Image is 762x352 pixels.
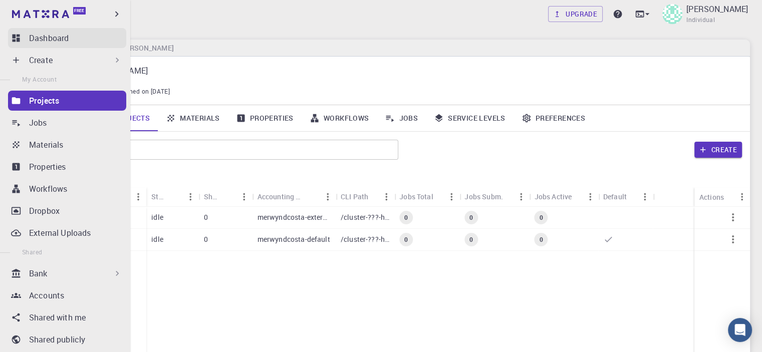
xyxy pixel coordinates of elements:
p: Workflows [29,183,67,195]
button: Sort [166,189,182,205]
span: 0 [400,213,412,222]
div: Actions [699,187,724,207]
div: Jobs Total [399,187,433,206]
p: /cluster-???-home/merwyndcosta/merwyndcosta-default [341,234,389,244]
span: 0 [465,235,477,244]
button: Sort [220,189,236,205]
h6: [PERSON_NAME] [115,43,173,54]
p: Create [29,54,53,66]
div: Open Intercom Messenger [728,318,752,342]
div: CLI Path [341,187,368,206]
div: Default [603,187,627,206]
div: Actions [694,187,750,207]
span: 0 [400,235,412,244]
a: Materials [158,105,228,131]
div: Create [8,50,126,70]
div: Bank [8,263,126,283]
button: Menu [637,189,653,205]
button: Menu [514,189,530,205]
span: Individual [686,15,715,25]
span: My Account [22,75,57,83]
div: Shared [203,187,220,206]
img: Merwyn Dcosta [662,4,682,24]
button: Sort [304,189,320,205]
span: 0 [535,235,547,244]
div: Accounting slug [252,187,336,206]
p: Jobs [29,117,47,129]
p: Bank [29,267,48,279]
button: Menu [582,189,598,205]
p: Dashboard [29,32,69,44]
a: External Uploads [8,223,126,243]
span: Joined on [DATE] [120,87,170,97]
p: merwyndcosta-default [258,234,330,244]
button: Menu [320,189,336,205]
button: Create [694,142,742,158]
button: Menu [734,189,750,205]
span: Support [20,7,56,16]
a: Accounts [8,285,126,305]
div: Jobs Subm. [459,187,529,206]
p: [PERSON_NAME] [86,65,734,77]
div: Status [146,187,198,206]
a: Service Levels [426,105,514,131]
a: Upgrade [548,6,603,22]
a: Jobs [8,113,126,133]
a: Projects [8,91,126,111]
div: Jobs Subm. [464,187,503,206]
span: Shared [22,248,42,256]
p: Shared publicly [29,333,85,345]
a: Preferences [514,105,593,131]
div: Accounting slug [258,187,304,206]
a: Workflows [8,179,126,199]
p: Dropbox [29,205,60,217]
div: Status [151,187,166,206]
p: Properties [29,161,66,173]
div: Jobs Active [530,187,598,206]
div: Shared [198,187,252,206]
a: Shared publicly [8,329,126,349]
a: Workflows [302,105,377,131]
p: External Uploads [29,227,91,239]
div: CLI Path [336,187,394,206]
p: Materials [29,139,63,151]
p: /cluster-???-home/merwyndcosta/[GEOGRAPHIC_DATA]-external [341,212,389,222]
button: Menu [130,189,146,205]
a: Dashboard [8,28,126,48]
a: Properties [228,105,302,131]
span: 0 [465,213,477,222]
div: Jobs Active [535,187,572,206]
p: idle [151,212,163,222]
p: merwyndcosta-external [258,212,331,222]
a: Shared with me [8,307,126,327]
button: Menu [443,189,459,205]
span: 0 [535,213,547,222]
button: Menu [378,189,394,205]
div: Default [598,187,653,206]
a: Jobs [377,105,426,131]
img: logo [12,10,69,18]
p: 0 [203,212,207,222]
a: Materials [8,135,126,155]
a: Dropbox [8,201,126,221]
p: [PERSON_NAME] [686,3,748,15]
div: Jobs Total [394,187,459,206]
p: idle [151,234,163,244]
p: Projects [29,95,59,107]
button: Menu [236,189,252,205]
p: Accounts [29,289,64,301]
p: Shared with me [29,311,86,323]
p: 0 [203,234,207,244]
button: Menu [182,189,198,205]
a: Properties [8,157,126,177]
